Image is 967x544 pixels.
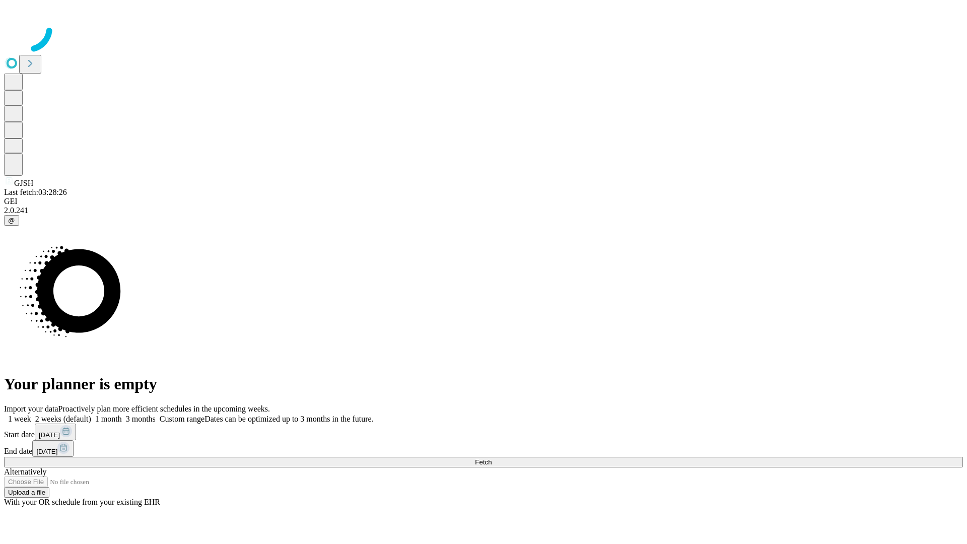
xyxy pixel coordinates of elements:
[475,458,492,466] span: Fetch
[58,404,270,413] span: Proactively plan more efficient schedules in the upcoming weeks.
[4,197,963,206] div: GEI
[4,498,160,506] span: With your OR schedule from your existing EHR
[4,215,19,226] button: @
[4,404,58,413] span: Import your data
[4,424,963,440] div: Start date
[32,440,74,457] button: [DATE]
[4,206,963,215] div: 2.0.241
[4,487,49,498] button: Upload a file
[4,467,46,476] span: Alternatively
[4,440,963,457] div: End date
[14,179,33,187] span: GJSH
[4,457,963,467] button: Fetch
[35,415,91,423] span: 2 weeks (default)
[95,415,122,423] span: 1 month
[160,415,204,423] span: Custom range
[4,188,67,196] span: Last fetch: 03:28:26
[39,431,60,439] span: [DATE]
[126,415,156,423] span: 3 months
[35,424,76,440] button: [DATE]
[8,217,15,224] span: @
[8,415,31,423] span: 1 week
[204,415,373,423] span: Dates can be optimized up to 3 months in the future.
[4,375,963,393] h1: Your planner is empty
[36,448,57,455] span: [DATE]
